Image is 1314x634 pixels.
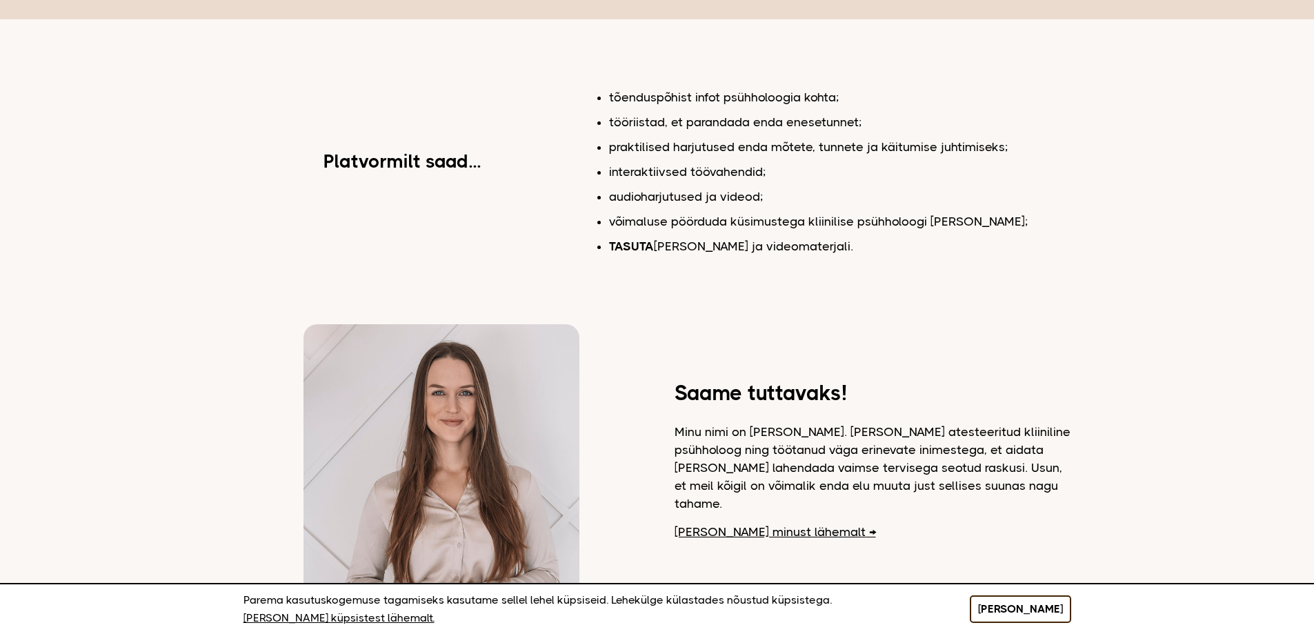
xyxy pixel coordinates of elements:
h2: Saame tuttavaks! [675,384,1071,402]
p: Parema kasutuskogemuse tagamiseks kasutame sellel lehel küpsiseid. Lehekülge külastades nõustud k... [243,591,935,627]
p: Minu nimi on [PERSON_NAME]. [PERSON_NAME] atesteeritud kliiniline psühholoog ning töötanud väga e... [675,423,1071,513]
li: võimaluse pöörduda küsimustega kliinilise psühholoogi [PERSON_NAME]; [609,212,1071,230]
li: audioharjutused ja videod; [609,188,1071,206]
li: tööriistad, et parandada enda enesetunnet; [609,113,1071,131]
a: [PERSON_NAME] minust lähemalt [675,523,876,541]
h2: Platvormilt saad... [323,152,481,170]
li: praktilised harjutused enda mõtete, tunnete ja käitumise juhtimiseks; [609,138,1071,156]
a: [PERSON_NAME] küpsistest lähemalt. [243,609,435,627]
li: tõenduspõhist infot psühholoogia kohta; [609,88,1071,106]
img: Dagmar vaatamas kaamerasse [303,324,579,600]
button: [PERSON_NAME] [970,595,1071,623]
li: [PERSON_NAME] ja videomaterjali. [609,237,1071,255]
b: TASUTA [609,239,654,253]
li: interaktiivsed töövahendid; [609,163,1071,181]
